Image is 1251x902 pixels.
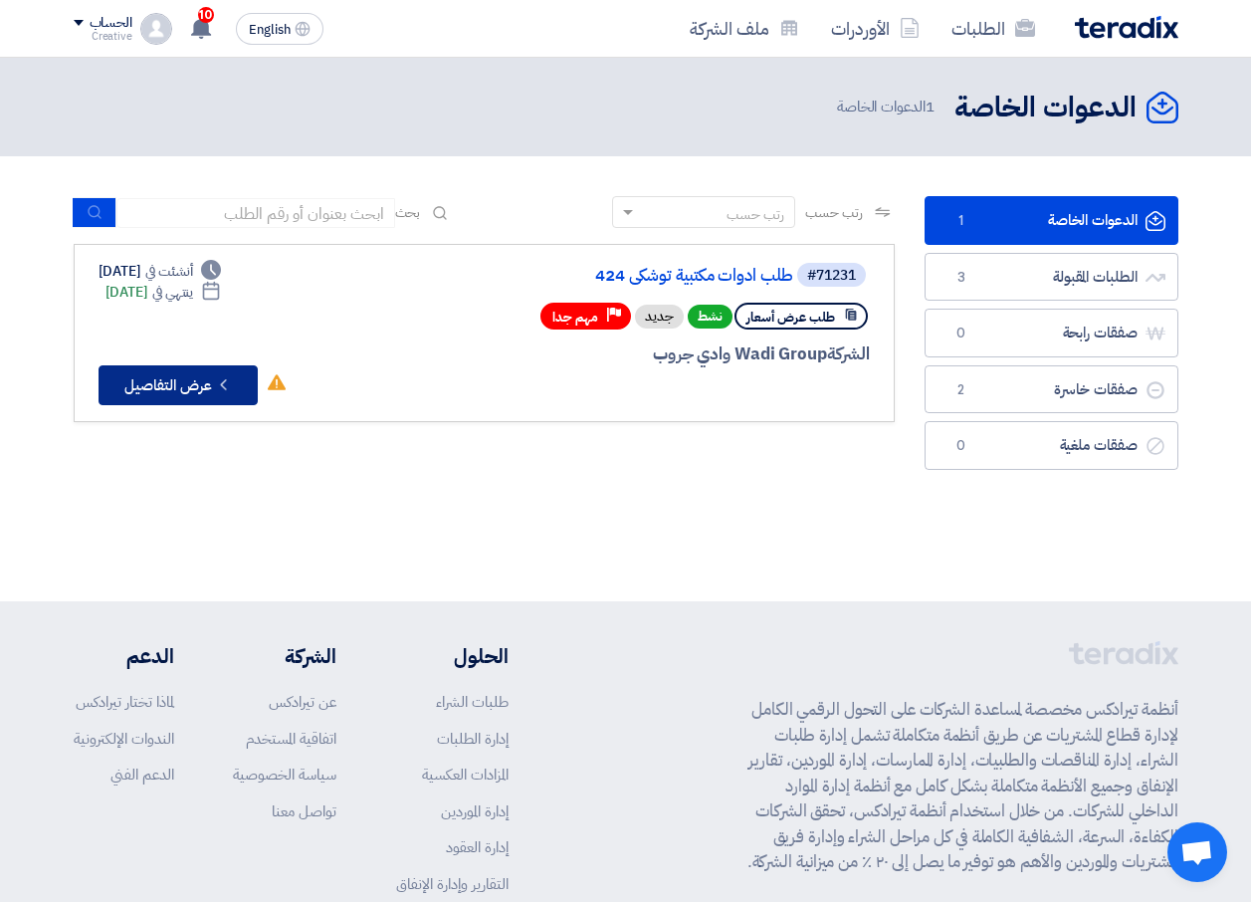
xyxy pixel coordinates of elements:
span: 0 [949,324,973,343]
span: رتب حسب [805,202,862,223]
div: [DATE] [105,282,222,303]
span: 3 [949,268,973,288]
a: الندوات الإلكترونية [74,728,174,750]
div: الحساب [90,15,132,32]
span: 2 [949,380,973,400]
li: الشركة [233,641,336,671]
span: مهم جدا [552,308,598,327]
span: 1 [926,96,935,117]
div: Wadi Group وادي جروب [391,341,870,367]
a: صفقات خاسرة2 [925,365,1178,414]
div: جديد [635,305,684,329]
input: ابحث بعنوان أو رقم الطلب [116,198,395,228]
a: إدارة العقود [446,836,509,858]
img: profile_test.png [140,13,172,45]
div: رتب حسب [727,204,784,225]
a: إدارة الطلبات [437,728,509,750]
a: الدعم الفني [110,764,174,786]
li: الدعم [74,641,174,671]
a: ملف الشركة [674,5,815,52]
a: الطلبات [936,5,1051,52]
span: ينتهي في [152,282,193,303]
a: اتفاقية المستخدم [246,728,336,750]
a: الأوردرات [815,5,936,52]
div: [DATE] [99,261,222,282]
span: 1 [949,211,973,231]
p: أنظمة تيرادكس مخصصة لمساعدة الشركات على التحول الرقمي الكامل لإدارة قطاع المشتريات عن طريق أنظمة ... [736,697,1178,875]
a: صفقات ملغية0 [925,421,1178,470]
a: صفقات رابحة0 [925,309,1178,357]
h2: الدعوات الخاصة [954,89,1137,127]
span: 10 [198,7,214,23]
span: أنشئت في [145,261,193,282]
a: طلب ادوات مكتبية توشكي 424 [395,267,793,285]
a: الطلبات المقبولة3 [925,253,1178,302]
div: Creative [74,31,132,42]
span: الدعوات الخاصة [837,96,938,118]
a: تواصل معنا [272,800,336,822]
li: الحلول [396,641,509,671]
span: 0 [949,436,973,456]
a: المزادات العكسية [422,764,509,786]
a: سياسة الخصوصية [233,764,336,786]
a: إدارة الموردين [441,800,509,822]
a: طلبات الشراء [436,691,509,713]
img: Teradix logo [1075,16,1178,39]
span: طلب عرض أسعار [746,308,835,327]
a: الدعوات الخاصة1 [925,196,1178,245]
button: عرض التفاصيل [99,365,258,405]
a: Open chat [1167,822,1227,882]
a: التقارير وإدارة الإنفاق [396,873,509,895]
span: بحث [395,202,421,223]
span: الشركة [827,341,870,366]
div: #71231 [807,269,856,283]
a: عن تيرادكس [269,691,336,713]
span: نشط [688,305,732,329]
a: لماذا تختار تيرادكس [76,691,174,713]
span: English [249,23,291,37]
button: English [236,13,323,45]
